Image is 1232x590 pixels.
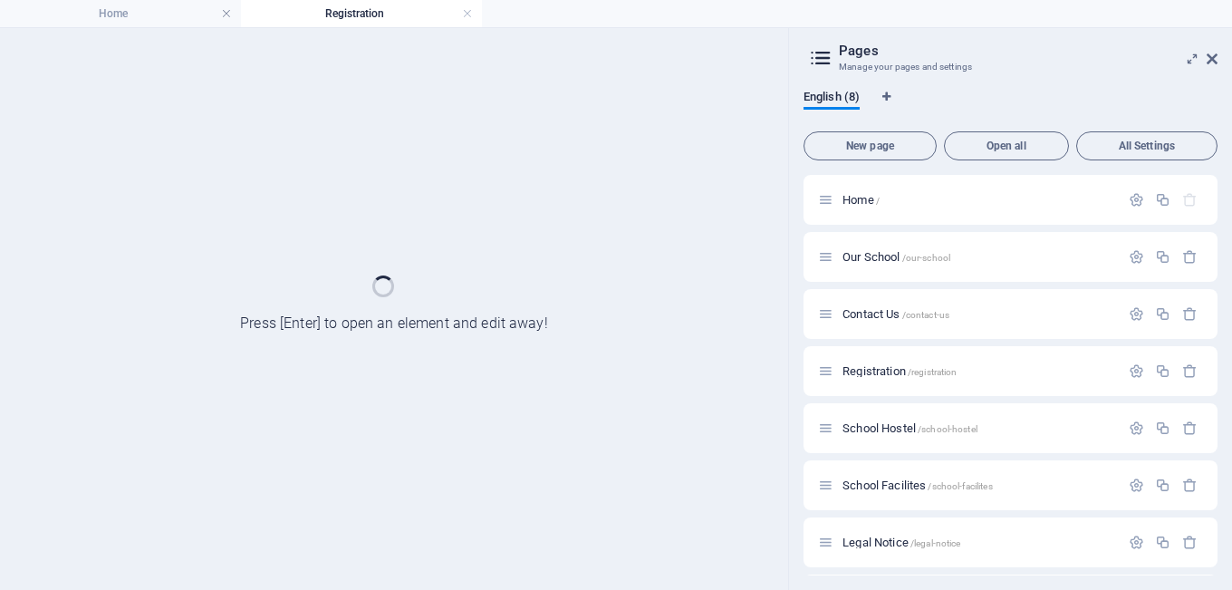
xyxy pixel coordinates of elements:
[1129,535,1144,550] div: Settings
[804,86,860,111] span: English (8)
[804,131,937,160] button: New page
[1155,306,1170,322] div: Duplicate
[837,194,1120,206] div: Home/
[1182,421,1198,436] div: Remove
[1182,249,1198,265] div: Remove
[1155,478,1170,493] div: Duplicate
[804,90,1218,124] div: Language Tabs
[842,536,960,549] span: Click to open page
[1155,421,1170,436] div: Duplicate
[842,364,957,378] span: Registration
[1129,421,1144,436] div: Settings
[837,251,1120,263] div: Our School/our-school
[902,310,950,320] span: /contact-us
[842,479,993,492] span: School Facilites
[1155,249,1170,265] div: Duplicate
[1129,192,1144,208] div: Settings
[1182,535,1198,550] div: Remove
[876,196,880,206] span: /
[1155,363,1170,379] div: Duplicate
[837,308,1120,320] div: Contact Us/contact-us
[837,537,1120,548] div: Legal Notice/legal-notice
[842,193,880,207] span: Home
[837,479,1120,491] div: School Facilites/school-facilites
[1155,535,1170,550] div: Duplicate
[839,59,1181,75] h3: Manage your pages and settings
[910,538,961,548] span: /legal-notice
[952,140,1061,151] span: Open all
[1129,249,1144,265] div: Settings
[918,424,977,434] span: /school-hostel
[928,481,992,491] span: /school-facilites
[908,367,958,377] span: /registration
[1076,131,1218,160] button: All Settings
[902,253,951,263] span: /our-school
[1129,478,1144,493] div: Settings
[839,43,1218,59] h2: Pages
[812,140,929,151] span: New page
[1155,192,1170,208] div: Duplicate
[842,250,950,264] span: Our School
[1182,306,1198,322] div: Remove
[1182,363,1198,379] div: Remove
[842,307,949,321] span: Contact Us
[944,131,1069,160] button: Open all
[837,422,1120,434] div: School Hostel/school-hostel
[1182,478,1198,493] div: Remove
[1182,192,1198,208] div: The startpage cannot be deleted
[837,365,1120,377] div: Registration/registration
[241,4,482,24] h4: Registration
[842,421,977,435] span: School Hostel
[1129,306,1144,322] div: Settings
[1084,140,1209,151] span: All Settings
